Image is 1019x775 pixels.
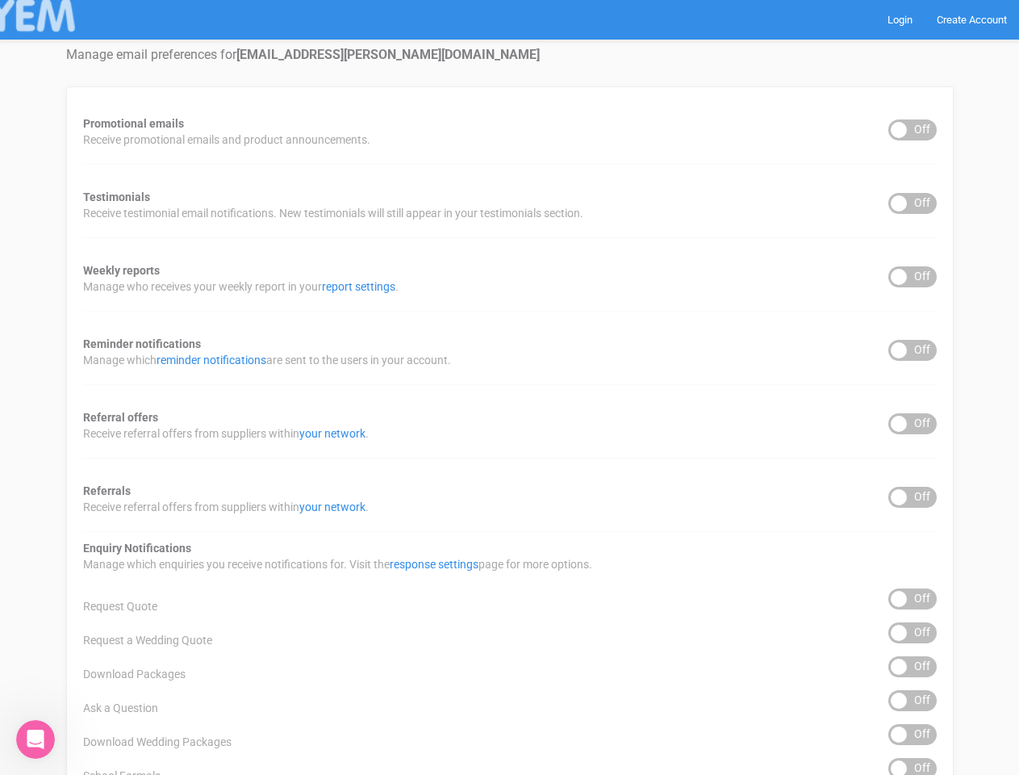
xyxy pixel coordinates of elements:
span: Manage which are sent to the users in your account. [83,352,451,368]
strong: Reminder notifications [83,337,201,350]
span: Request Quote [83,598,157,614]
span: Download Wedding Packages [83,734,232,750]
strong: Testimonials [83,191,150,203]
a: reminder notifications [157,354,266,367]
span: Manage who receives your weekly report in your . [83,279,399,295]
span: Receive testimonial email notifications. New testimonials will still appear in your testimonials ... [83,205,583,221]
a: your network [299,427,365,440]
span: Ask a Question [83,700,158,716]
span: Receive referral offers from suppliers within . [83,425,369,442]
iframe: Intercom live chat [16,720,55,759]
h4: Manage email preferences for [66,48,954,62]
span: Download Packages [83,666,186,682]
strong: Referrals [83,484,131,497]
span: Request a Wedding Quote [83,632,212,648]
strong: Weekly reports [83,264,160,277]
span: Manage which enquiries you receive notifications for. Visit the page for more options. [83,556,592,572]
strong: Promotional emails [83,117,184,130]
a: response settings [390,558,478,571]
span: Receive promotional emails and product announcements. [83,132,370,148]
strong: Referral offers [83,411,158,424]
strong: [EMAIL_ADDRESS][PERSON_NAME][DOMAIN_NAME] [236,47,540,62]
a: your network [299,501,365,513]
strong: Enquiry Notifications [83,542,191,555]
a: report settings [322,280,395,293]
span: Receive referral offers from suppliers within . [83,499,369,515]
